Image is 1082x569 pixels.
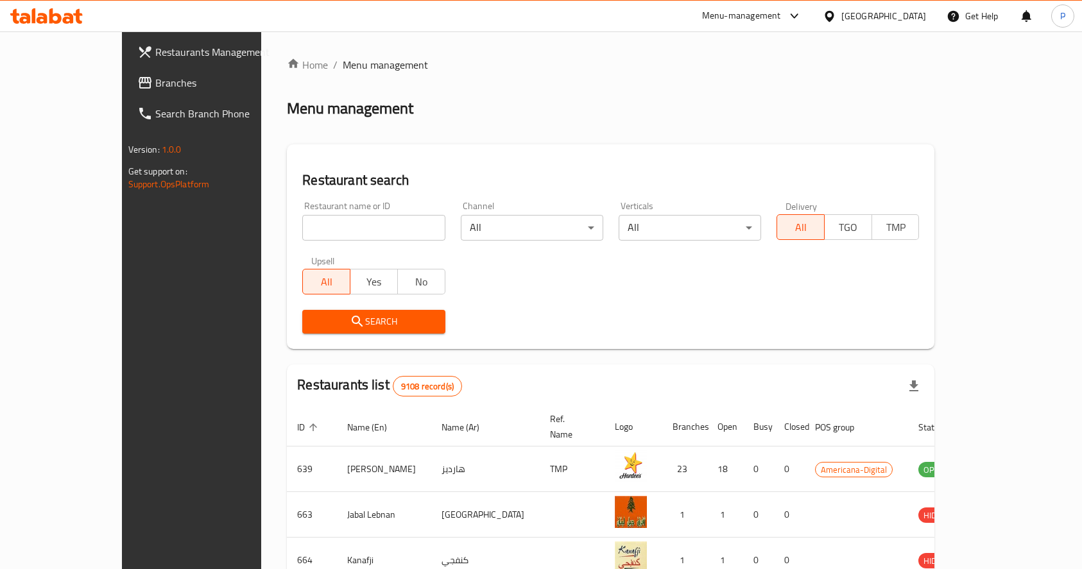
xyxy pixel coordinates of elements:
[615,450,647,482] img: Hardee's
[297,375,462,396] h2: Restaurants list
[350,269,398,294] button: Yes
[918,508,957,523] span: HIDDEN
[302,171,919,190] h2: Restaurant search
[877,218,915,237] span: TMP
[815,420,871,435] span: POS group
[743,407,774,446] th: Busy
[898,371,929,402] div: Export file
[287,98,413,119] h2: Menu management
[403,273,440,291] span: No
[702,8,781,24] div: Menu-management
[782,218,820,237] span: All
[662,407,707,446] th: Branches
[128,163,187,180] span: Get support on:
[918,462,950,477] div: OPEN
[155,75,293,90] span: Branches
[127,98,303,129] a: Search Branch Phone
[1060,9,1065,23] span: P
[786,201,818,210] label: Delivery
[743,492,774,538] td: 0
[918,553,957,568] div: HIDDEN
[442,420,496,435] span: Name (Ar)
[333,57,338,72] li: /
[155,44,293,60] span: Restaurants Management
[918,420,960,435] span: Status
[397,269,445,294] button: No
[841,9,926,23] div: [GEOGRAPHIC_DATA]
[302,215,445,241] input: Search for restaurant name or ID..
[337,492,431,538] td: Jabal Lebnan
[431,446,540,492] td: هارديز
[461,215,603,241] div: All
[287,57,328,72] a: Home
[302,310,445,334] button: Search
[824,214,872,240] button: TGO
[774,446,805,492] td: 0
[343,57,428,72] span: Menu management
[743,446,774,492] td: 0
[550,411,589,442] span: Ref. Name
[297,420,322,435] span: ID
[918,463,950,477] span: OPEN
[540,446,605,492] td: TMP
[393,376,462,396] div: Total records count
[155,106,293,121] span: Search Branch Phone
[311,256,335,265] label: Upsell
[128,176,210,192] a: Support.OpsPlatform
[393,380,461,393] span: 9108 record(s)
[605,407,662,446] th: Logo
[356,273,393,291] span: Yes
[128,141,160,158] span: Version:
[707,492,743,538] td: 1
[313,314,434,330] span: Search
[337,446,431,492] td: [PERSON_NAME]
[707,446,743,492] td: 18
[308,273,345,291] span: All
[830,218,867,237] span: TGO
[918,554,957,568] span: HIDDEN
[707,407,743,446] th: Open
[777,214,825,240] button: All
[162,141,182,158] span: 1.0.0
[127,37,303,67] a: Restaurants Management
[872,214,920,240] button: TMP
[302,269,350,294] button: All
[774,407,805,446] th: Closed
[662,492,707,538] td: 1
[431,492,540,538] td: [GEOGRAPHIC_DATA]
[615,496,647,528] img: Jabal Lebnan
[287,492,337,538] td: 663
[662,446,707,492] td: 23
[816,463,892,477] span: Americana-Digital
[619,215,761,241] div: All
[287,57,934,72] nav: breadcrumb
[287,446,337,492] td: 639
[127,67,303,98] a: Branches
[347,420,404,435] span: Name (En)
[774,492,805,538] td: 0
